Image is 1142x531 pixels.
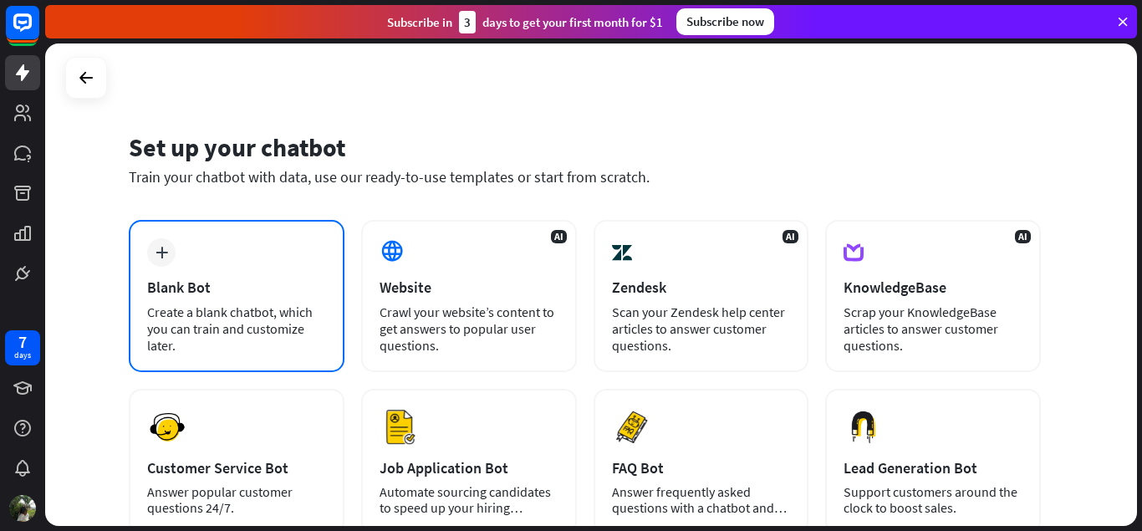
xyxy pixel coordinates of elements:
div: Zendesk [612,278,791,297]
div: Website [380,278,558,297]
div: Job Application Bot [380,458,558,477]
div: Customer Service Bot [147,458,326,477]
span: AI [783,230,798,243]
div: days [14,350,31,361]
div: Lead Generation Bot [844,458,1022,477]
span: AI [551,230,567,243]
div: Train your chatbot with data, use our ready-to-use templates or start from scratch. [129,167,1041,186]
div: Answer frequently asked questions with a chatbot and save your time. [612,484,791,516]
div: 7 [18,334,27,350]
div: 3 [459,11,476,33]
i: plus [155,247,168,258]
div: Scan your Zendesk help center articles to answer customer questions. [612,304,791,354]
div: Scrap your KnowledgeBase articles to answer customer questions. [844,304,1022,354]
span: AI [1015,230,1031,243]
button: Open LiveChat chat widget [13,7,64,57]
div: Set up your chatbot [129,131,1041,163]
div: Blank Bot [147,278,326,297]
a: 7 days [5,330,40,365]
div: Answer popular customer questions 24/7. [147,484,326,516]
div: Support customers around the clock to boost sales. [844,484,1022,516]
div: Subscribe now [676,8,774,35]
div: Automate sourcing candidates to speed up your hiring process. [380,484,558,516]
div: Crawl your website’s content to get answers to popular user questions. [380,304,558,354]
div: FAQ Bot [612,458,791,477]
div: KnowledgeBase [844,278,1022,297]
div: Create a blank chatbot, which you can train and customize later. [147,304,326,354]
div: Subscribe in days to get your first month for $1 [387,11,663,33]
